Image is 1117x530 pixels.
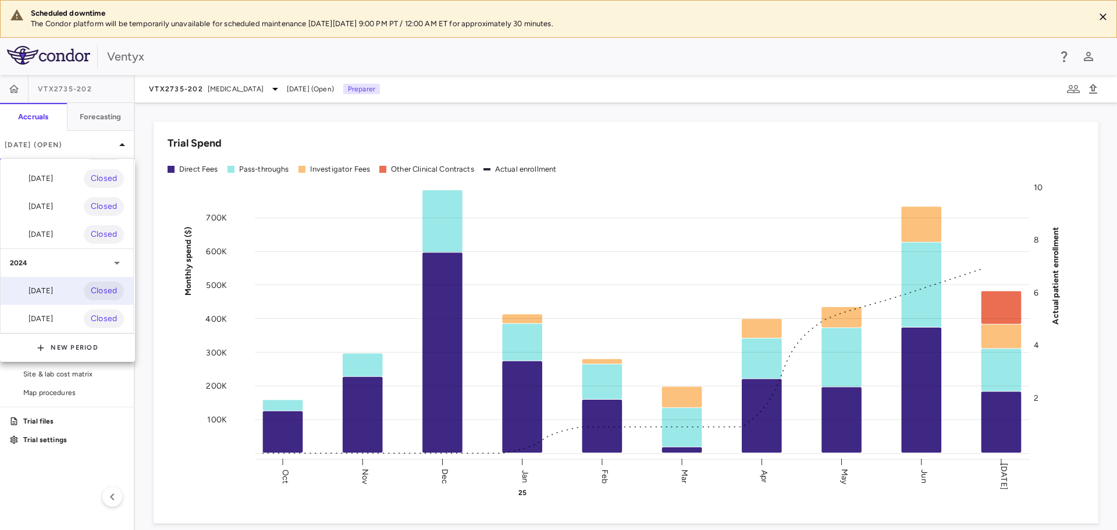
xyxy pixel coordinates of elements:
div: 2024 [1,249,133,277]
span: Closed [84,312,124,325]
span: Closed [84,228,124,241]
span: Closed [84,200,124,213]
div: [DATE] [10,284,53,298]
span: Closed [84,172,124,185]
div: [DATE] [10,172,53,186]
div: [DATE] [10,227,53,241]
p: 2024 [10,258,28,268]
button: New Period [37,339,98,357]
span: Closed [84,284,124,297]
div: [DATE] [10,200,53,214]
div: [DATE] [10,312,53,326]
